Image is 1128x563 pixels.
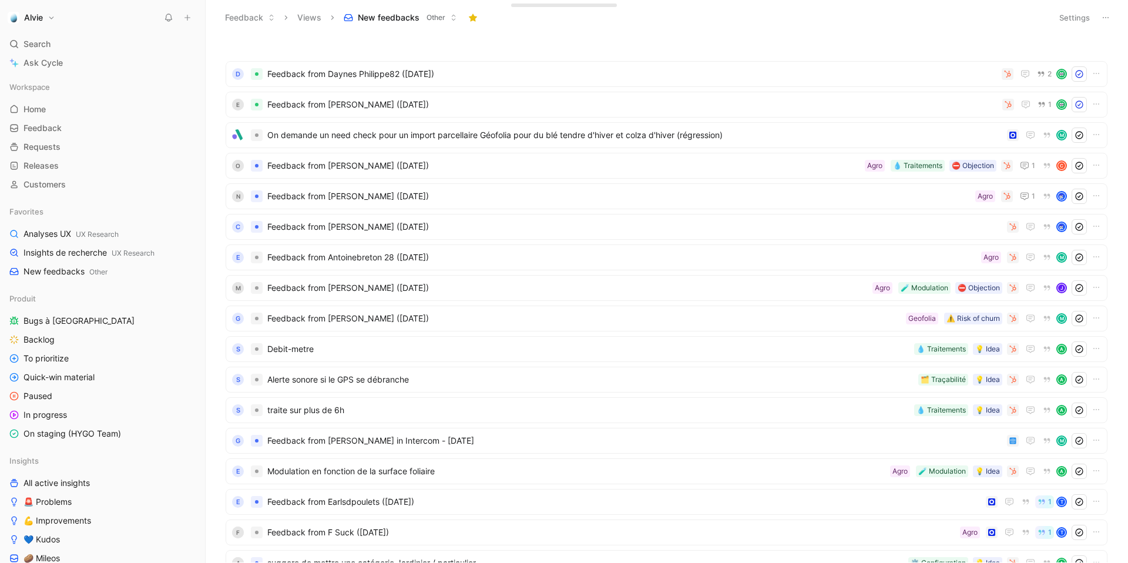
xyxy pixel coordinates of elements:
a: logoOn demande un need check pour un import parcellaire Géofolia pour du blé tendre d'hiver et co... [226,122,1107,148]
span: Feedback from [PERSON_NAME] ([DATE]) [267,189,971,203]
a: SDebit-metre💡 Idea💧 TraitementsA [226,336,1107,362]
a: Straite sur plus de 6h💡 Idea💧 TraitementsA [226,397,1107,423]
div: Agro [867,160,882,172]
span: New feedbacks [23,266,108,278]
span: 2 [1048,71,1052,78]
div: 💡 Idea [975,374,1000,386]
a: Releases [5,157,200,175]
div: 💧 Traitements [916,343,966,355]
a: Backlog [5,331,200,348]
button: 1 [1018,189,1038,203]
div: J [1057,284,1066,292]
div: N [232,190,244,202]
div: M [1057,437,1066,445]
a: Analyses UXUX Research [5,225,200,243]
div: 🗂️ Traçabilité [921,374,966,386]
span: Feedback from Earlsdpoulets ([DATE]) [267,495,981,509]
div: A [1057,345,1066,353]
a: DFeedback from Daynes Philippe82 ([DATE])2avatar [226,61,1107,87]
a: Paused [5,387,200,405]
a: FFeedback from F Suck ([DATE])Agro1T [226,520,1107,545]
span: Feedback from [PERSON_NAME] ([DATE]) [267,159,860,173]
span: All active insights [23,477,90,489]
img: avatar [1057,223,1066,231]
span: Feedback from [PERSON_NAME] ([DATE]) [267,220,1002,234]
div: 💡 Idea [975,404,1000,416]
a: EFeedback from [PERSON_NAME] ([DATE])1avatar [226,92,1107,118]
span: Favorites [9,206,43,217]
a: CFeedback from [PERSON_NAME] ([DATE])avatar [226,214,1107,240]
span: 1 [1048,498,1052,505]
a: Feedback [5,119,200,137]
button: 1 [1035,495,1054,508]
div: A [1057,376,1066,384]
button: Feedback [220,9,280,26]
a: Customers [5,176,200,193]
a: SAlerte sonore si le GPS se débranche💡 Idea🗂️ TraçabilitéA [226,367,1107,393]
span: Customers [23,179,66,190]
div: M [1057,131,1066,139]
div: Search [5,35,200,53]
div: G [232,313,244,324]
h1: Alvie [24,12,43,23]
span: Feedback from Antoinebreton 28 ([DATE]) [267,250,976,264]
span: Backlog [23,334,55,346]
button: New feedbacksOther [338,9,462,26]
a: MFeedback from [PERSON_NAME] ([DATE])⛔️ Objection🧪 ModulationAgroJ [226,275,1107,301]
button: Views [292,9,327,26]
a: EModulation en fonction de la surface foliaire💡 Idea🧪 ModulationAgroA [226,458,1107,484]
a: All active insights [5,474,200,492]
div: ⛔️ Objection [958,282,1000,294]
span: Paused [23,390,52,402]
a: Insights de rechercheUX Research [5,244,200,262]
span: 1 [1032,193,1035,200]
a: 🚨 Problems [5,493,200,511]
span: 1 [1032,162,1035,169]
div: T [1057,528,1066,537]
div: 🧪 Modulation [918,465,966,477]
span: Workspace [9,81,50,93]
button: 1 [1035,526,1054,539]
div: Produit [5,290,200,307]
div: Agro [892,465,908,477]
span: Ask Cycle [23,56,63,70]
div: O [232,160,244,172]
div: E [232,465,244,477]
div: Agro [875,282,890,294]
a: Requests [5,138,200,156]
div: ⚠️ Risk of churn [946,313,1000,324]
div: A [1057,406,1066,414]
span: Requests [23,141,61,153]
span: Other [427,12,445,24]
button: Settings [1054,9,1095,26]
span: Feedback from Daynes Philippe82 ([DATE]) [267,67,997,81]
div: Geofolia [908,313,936,324]
a: On staging (HYGO Team) [5,425,200,443]
button: 2 [1035,68,1054,81]
div: 💡 Idea [975,465,1000,477]
span: On demande un need check pour un import parcellaire Géofolia pour du blé tendre d'hiver et colza ... [267,128,1002,142]
span: Other [89,267,108,276]
div: S [232,343,244,355]
a: Bugs à [GEOGRAPHIC_DATA] [5,312,200,330]
div: F [232,527,244,538]
div: S [232,404,244,416]
div: T [1057,498,1066,506]
a: GFeedback from [PERSON_NAME] ([DATE])⚠️ Risk of churnGeofoliaM [226,306,1107,331]
div: 💧 Traitements [916,404,966,416]
span: Modulation en fonction de la surface foliaire [267,464,885,478]
div: 💧 Traitements [893,160,942,172]
a: 💙 Kudos [5,531,200,548]
div: Insights [5,452,200,470]
span: Feedback from [PERSON_NAME] ([DATE]) [267,98,998,112]
a: EFeedback from Earlsdpoulets ([DATE])1T [226,489,1107,515]
span: UX Research [112,249,155,257]
span: 1 [1048,529,1052,536]
div: 🧪 Modulation [901,282,948,294]
div: ProduitBugs à [GEOGRAPHIC_DATA]BacklogTo prioritizeQuick-win materialPausedIn progressOn staging ... [5,290,200,443]
a: Quick-win material [5,368,200,386]
a: To prioritize [5,350,200,367]
span: Insights [9,455,39,467]
span: Search [23,37,51,51]
span: Feedback from [PERSON_NAME] ([DATE]) [267,281,868,295]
